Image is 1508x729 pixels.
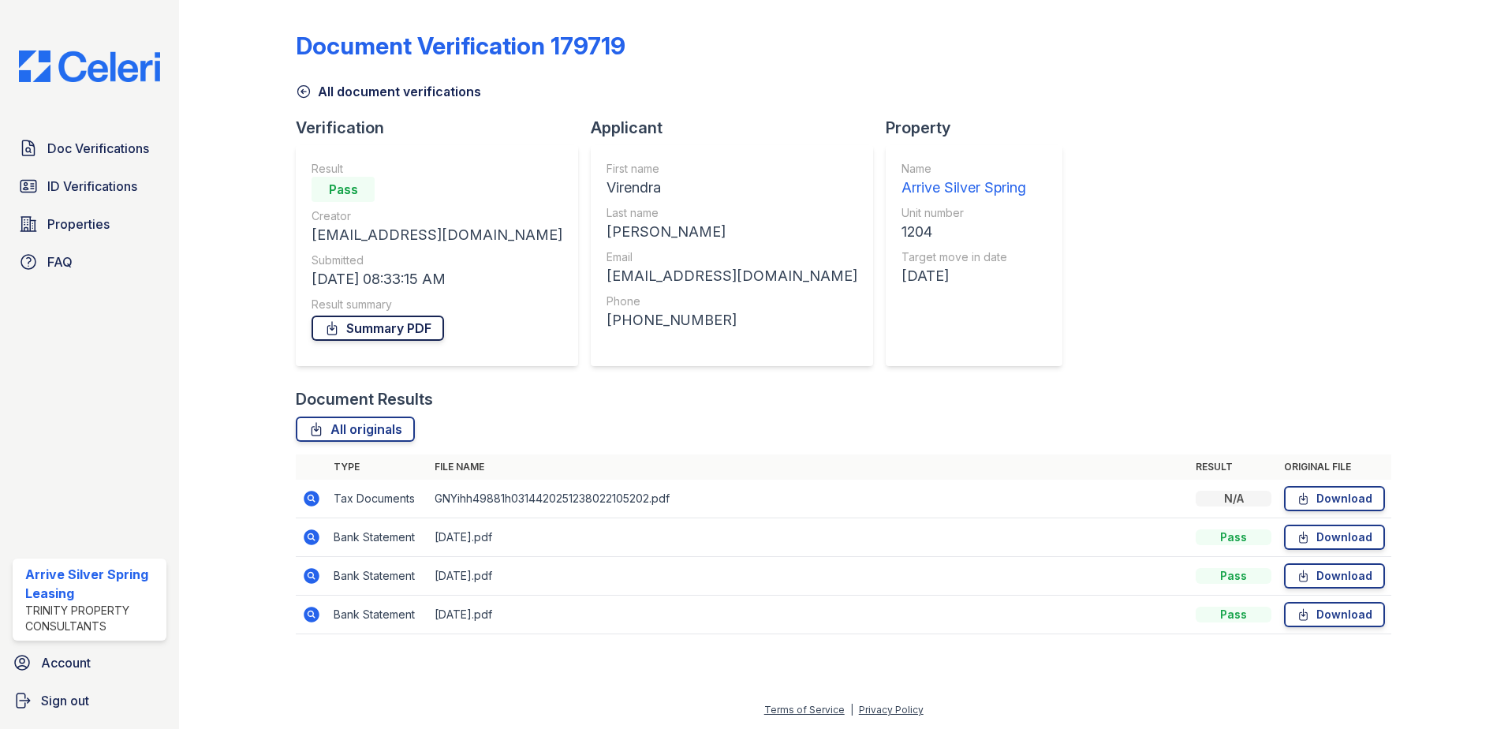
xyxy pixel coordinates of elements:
a: Account [6,647,173,679]
div: [PHONE_NUMBER] [607,309,857,331]
td: Bank Statement [327,518,428,557]
td: Bank Statement [327,596,428,634]
a: Name Arrive Silver Spring [901,161,1026,199]
div: First name [607,161,857,177]
div: N/A [1196,491,1271,507]
td: GNYihh49881h0314420251238022105202.pdf [428,480,1189,518]
a: Download [1284,602,1385,627]
span: ID Verifications [47,177,137,196]
th: Result [1189,454,1278,480]
a: Download [1284,525,1385,550]
div: Last name [607,205,857,221]
a: Summary PDF [312,316,444,341]
td: [DATE].pdf [428,557,1189,596]
div: [DATE] [901,265,1026,287]
td: [DATE].pdf [428,518,1189,557]
div: Target move in date [901,249,1026,265]
a: Download [1284,563,1385,589]
div: [EMAIL_ADDRESS][DOMAIN_NAME] [312,224,562,246]
div: Pass [1196,568,1271,584]
div: [PERSON_NAME] [607,221,857,243]
div: Arrive Silver Spring [901,177,1026,199]
div: Document Verification 179719 [296,32,625,60]
div: Pass [1196,529,1271,545]
a: Privacy Policy [859,704,924,716]
span: Properties [47,215,110,234]
div: Verification [296,117,591,139]
div: Applicant [591,117,886,139]
div: | [850,704,853,716]
div: Document Results [296,388,433,410]
div: Arrive Silver Spring Leasing [25,565,160,603]
div: Result [312,161,562,177]
a: Sign out [6,685,173,716]
div: Phone [607,293,857,309]
a: FAQ [13,246,166,278]
th: File name [428,454,1189,480]
td: Bank Statement [327,557,428,596]
a: Doc Verifications [13,133,166,164]
a: Properties [13,208,166,240]
a: Terms of Service [764,704,845,716]
span: FAQ [47,252,73,271]
td: [DATE].pdf [428,596,1189,634]
span: Doc Verifications [47,139,149,158]
div: Trinity Property Consultants [25,603,160,634]
div: Email [607,249,857,265]
a: All originals [296,417,415,442]
th: Type [327,454,428,480]
div: Property [886,117,1075,139]
div: Submitted [312,252,562,268]
td: Tax Documents [327,480,428,518]
div: Pass [1196,607,1271,622]
a: All document verifications [296,82,481,101]
div: Result summary [312,297,562,312]
th: Original file [1278,454,1391,480]
div: [EMAIL_ADDRESS][DOMAIN_NAME] [607,265,857,287]
span: Sign out [41,691,89,710]
div: Name [901,161,1026,177]
a: Download [1284,486,1385,511]
div: Unit number [901,205,1026,221]
div: Pass [312,177,375,202]
div: 1204 [901,221,1026,243]
a: ID Verifications [13,170,166,202]
img: CE_Logo_Blue-a8612792a0a2168367f1c8372b55b34899dd931a85d93a1a3d3e32e68fde9ad4.png [6,50,173,82]
div: [DATE] 08:33:15 AM [312,268,562,290]
span: Account [41,653,91,672]
div: Virendra [607,177,857,199]
div: Creator [312,208,562,224]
